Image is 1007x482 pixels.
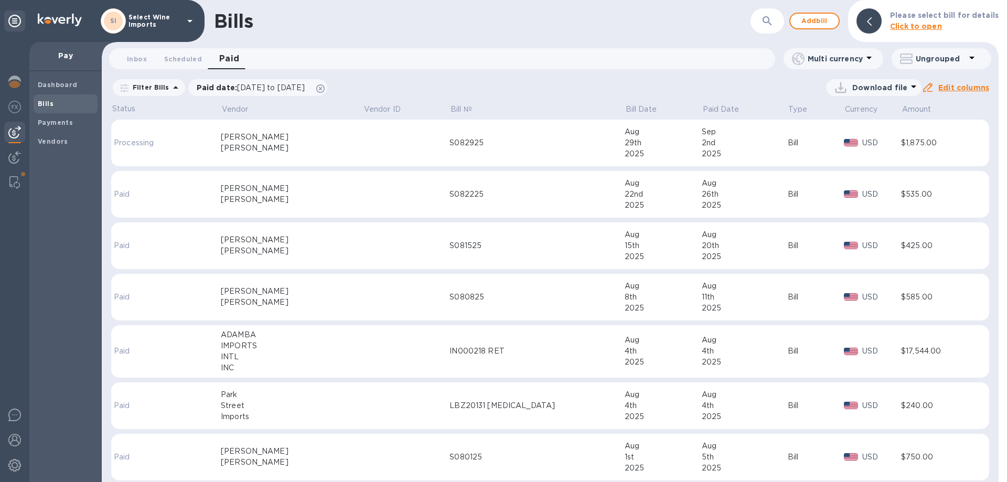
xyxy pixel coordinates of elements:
div: 8th [625,292,702,303]
span: Scheduled [164,53,202,65]
div: Aug [702,178,788,189]
div: Aug [702,335,788,346]
div: 26th [702,189,788,200]
div: INC [221,362,363,373]
div: [PERSON_NAME] [221,245,363,256]
p: Multi currency [808,53,863,64]
span: Paid [219,51,240,66]
img: USD [844,190,858,198]
div: Aug [702,229,788,240]
div: Park [221,389,363,400]
u: Edit columns [938,83,989,92]
div: 2025 [702,148,788,159]
div: 1st [625,452,702,463]
p: Bill Date [626,104,657,115]
div: 2025 [625,200,702,211]
span: [DATE] to [DATE] [237,83,305,92]
div: S080125 [449,452,625,463]
div: S082925 [449,137,625,148]
b: Payments [38,119,73,126]
p: Paid [114,452,184,463]
div: Aug [625,229,702,240]
div: Aug [625,389,702,400]
div: Aug [702,389,788,400]
p: USD [862,400,901,411]
p: Bill № [451,104,472,115]
div: 2025 [702,251,788,262]
div: Unpin categories [4,10,25,31]
p: Vendor [222,104,249,115]
span: Type [788,104,821,115]
div: INTL [221,351,363,362]
p: Status [112,103,186,114]
img: USD [844,453,858,460]
p: Download file [852,82,907,93]
p: Paid [114,240,184,251]
div: [PERSON_NAME] [221,457,363,468]
div: 5th [702,452,788,463]
span: Amount [902,104,945,115]
div: 15th [625,240,702,251]
p: USD [862,240,901,251]
p: Pay [38,50,93,61]
p: Vendor ID [364,104,401,115]
span: Inbox [127,53,147,65]
div: [PERSON_NAME] [221,446,363,457]
div: 2025 [625,303,702,314]
div: 2nd [702,137,788,148]
div: [PERSON_NAME] [221,143,363,154]
img: USD [844,139,858,146]
div: Aug [625,441,702,452]
div: Bill [788,240,844,251]
button: Addbill [789,13,840,29]
div: [PERSON_NAME] [221,234,363,245]
span: Add bill [799,15,830,27]
div: Bill [788,452,844,463]
div: 22nd [625,189,702,200]
div: [PERSON_NAME] [221,183,363,194]
div: 29th [625,137,702,148]
div: 2025 [625,251,702,262]
p: Paid Date [703,104,739,115]
p: Paid [114,400,184,411]
p: Type [788,104,807,115]
div: Aug [702,441,788,452]
span: Vendor ID [364,104,414,115]
div: [PERSON_NAME] [221,297,363,308]
p: USD [862,346,901,357]
div: 2025 [625,357,702,368]
div: S082225 [449,189,625,200]
p: Filter Bills [128,83,169,92]
div: 4th [702,346,788,357]
div: 2025 [702,357,788,368]
p: Paid date : [197,82,310,93]
b: SI [110,17,117,25]
div: Bill [788,189,844,200]
p: USD [862,189,901,200]
div: Bill [788,346,844,357]
p: Amount [902,104,931,115]
div: [PERSON_NAME] [221,132,363,143]
img: USD [844,293,858,301]
p: Paid [114,292,184,303]
img: Logo [38,14,82,26]
p: USD [862,292,901,303]
img: USD [844,348,858,355]
img: USD [844,402,858,409]
div: $240.00 [901,400,975,411]
div: Bill [788,292,844,303]
img: USD [844,242,858,249]
span: Bill Date [626,104,670,115]
span: Vendor [222,104,262,115]
b: Dashboard [38,81,78,89]
div: Aug [702,281,788,292]
p: Paid [114,346,184,357]
div: Paid date:[DATE] to [DATE] [188,79,328,96]
p: Select Wine Imports [128,14,181,28]
div: 2025 [625,411,702,422]
span: Currency [845,104,877,115]
span: Bill № [451,104,486,115]
div: $17,544.00 [901,346,975,357]
p: Processing [114,137,184,148]
b: Please select bill for details [890,11,999,19]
